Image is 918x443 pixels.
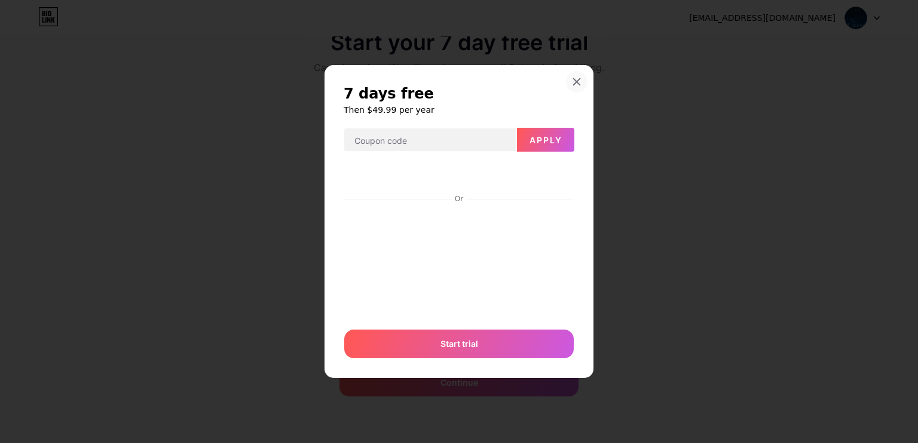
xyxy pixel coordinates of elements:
[440,337,478,350] span: Start trial
[530,135,562,145] span: Apply
[344,104,574,116] h6: Then $49.99 per year
[344,128,516,152] input: Coupon code
[452,194,466,204] div: Or
[344,162,574,190] iframe: Secure payment button frame
[517,128,574,152] button: Apply
[344,84,434,103] span: 7 days free
[342,205,576,317] iframe: Secure payment input frame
